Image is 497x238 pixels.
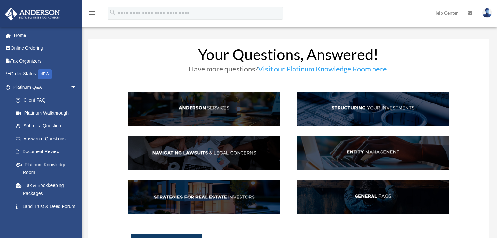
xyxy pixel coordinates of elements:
[258,64,389,76] a: Visit our Platinum Knowledge Room here.
[88,9,96,17] i: menu
[5,55,87,68] a: Tax Organizers
[297,92,449,126] img: StructInv_hdr
[109,9,116,16] i: search
[128,180,280,214] img: StratsRE_hdr
[128,92,280,126] img: AndServ_hdr
[128,47,449,65] h1: Your Questions, Answered!
[70,81,83,94] span: arrow_drop_down
[297,136,449,170] img: EntManag_hdr
[482,8,492,18] img: User Pic
[38,69,52,79] div: NEW
[9,179,87,200] a: Tax & Bookkeeping Packages
[9,200,87,213] a: Land Trust & Deed Forum
[9,119,87,133] a: Submit a Question
[9,106,87,119] a: Platinum Walkthrough
[128,65,449,76] h3: Have more questions?
[88,11,96,17] a: menu
[9,145,87,158] a: Document Review
[297,180,449,214] img: GenFAQ_hdr
[9,132,87,145] a: Answered Questions
[9,94,83,107] a: Client FAQ
[5,68,87,81] a: Order StatusNEW
[9,158,87,179] a: Platinum Knowledge Room
[5,29,87,42] a: Home
[128,136,280,170] img: NavLaw_hdr
[5,42,87,55] a: Online Ordering
[3,8,62,21] img: Anderson Advisors Platinum Portal
[5,81,87,94] a: Platinum Q&Aarrow_drop_down
[9,213,87,226] a: Portal Feedback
